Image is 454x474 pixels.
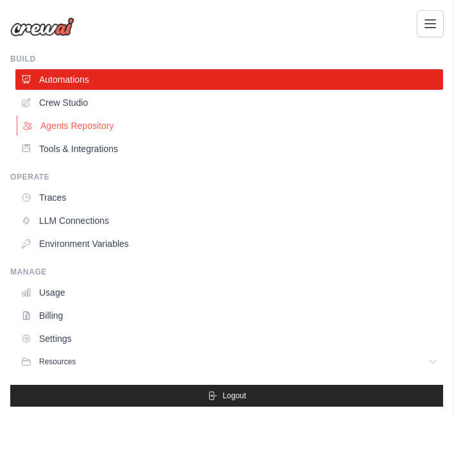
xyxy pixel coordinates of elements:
[15,187,443,208] a: Traces
[10,172,443,182] div: Operate
[223,391,246,401] span: Logout
[417,10,444,37] button: Toggle navigation
[15,282,443,303] a: Usage
[15,139,443,159] a: Tools & Integrations
[10,17,74,37] img: Logo
[15,69,443,90] a: Automations
[15,210,443,231] a: LLM Connections
[17,115,444,136] a: Agents Repository
[390,412,454,474] iframe: Chat Widget
[15,351,443,372] button: Resources
[15,328,443,349] a: Settings
[10,385,443,407] button: Logout
[15,92,443,113] a: Crew Studio
[15,233,443,254] a: Environment Variables
[15,305,443,326] a: Billing
[10,54,443,64] div: Build
[39,357,76,367] span: Resources
[10,267,443,277] div: Manage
